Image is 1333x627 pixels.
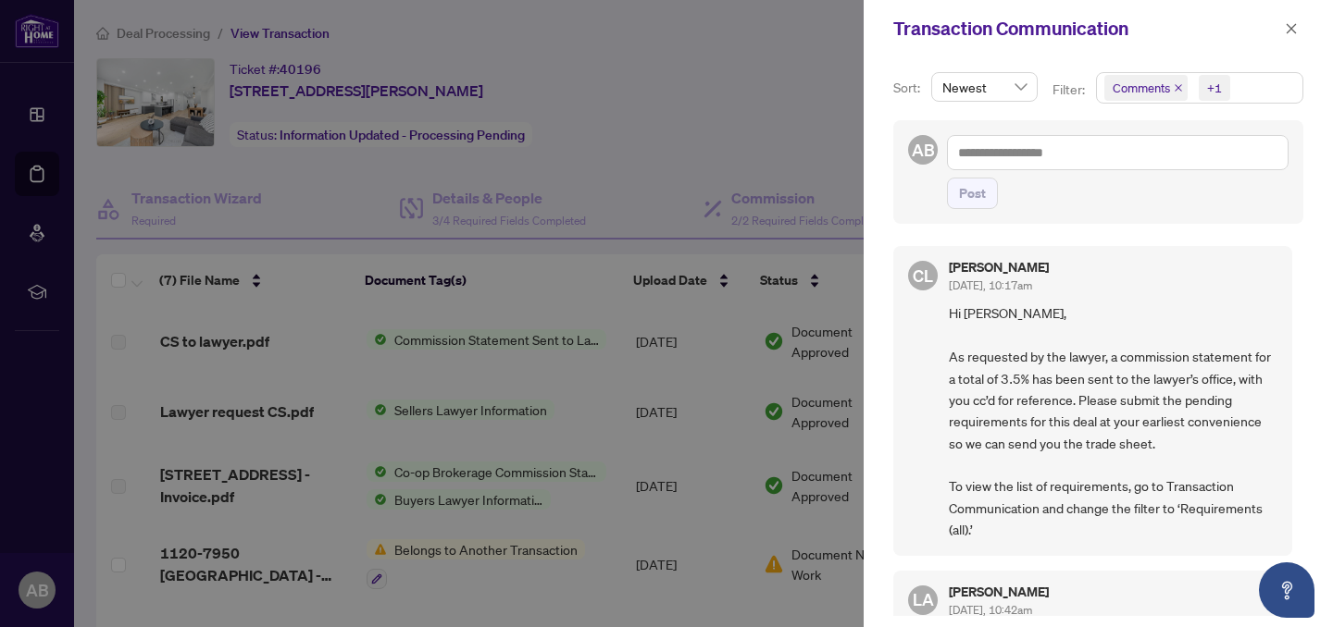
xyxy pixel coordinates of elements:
h5: [PERSON_NAME] [949,585,1049,598]
span: Comments [1104,75,1188,101]
span: Comments [1113,79,1170,97]
div: Transaction Communication [893,15,1279,43]
button: Post [947,178,998,209]
button: Open asap [1259,562,1314,618]
span: AB [912,137,935,163]
span: Hi [PERSON_NAME], As requested by the lawyer, a commission statement for a total of 3.5% has been... [949,302,1277,540]
h5: [PERSON_NAME] [949,261,1049,274]
span: [DATE], 10:17am [949,278,1032,292]
span: Newest [942,73,1027,101]
span: [DATE], 10:42am [949,603,1032,617]
p: Sort: [893,78,924,98]
span: close [1174,83,1183,92]
span: close [1285,22,1298,35]
span: CL [913,263,933,289]
div: +1 [1207,79,1222,97]
p: Filter: [1053,80,1088,100]
span: LA [913,586,934,612]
